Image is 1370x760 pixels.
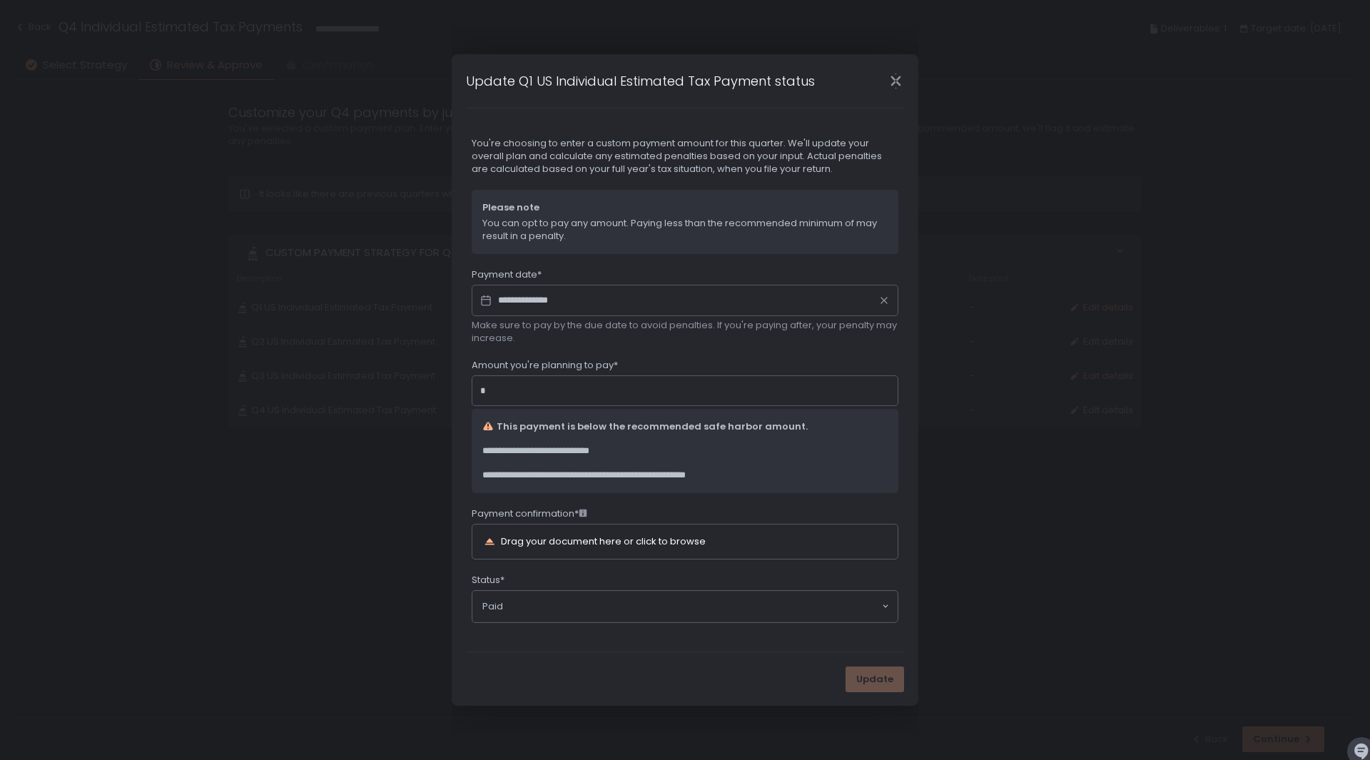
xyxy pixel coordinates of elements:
[472,507,587,520] span: Payment confirmation*
[501,537,706,546] div: Drag your document here or click to browse
[472,591,898,622] div: Search for option
[497,420,808,433] span: This payment is below the recommended safe harbor amount.
[472,319,898,345] span: Make sure to pay by the due date to avoid penalties. If you're paying after, your penalty may inc...
[472,137,898,176] span: You're choosing to enter a custom payment amount for this quarter. We'll update your overall plan...
[482,201,888,214] span: Please note
[873,73,918,89] div: Close
[472,359,618,372] span: Amount you're planning to pay*
[482,217,888,243] span: You can opt to pay any amount. Paying less than the recommended minimum of may result in a penalty.
[472,285,898,316] input: Datepicker input
[472,574,504,587] span: Status*
[466,71,815,91] h1: Update Q1 US Individual Estimated Tax Payment status
[503,599,881,614] input: Search for option
[472,268,542,281] span: Payment date*
[482,600,503,613] span: Paid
